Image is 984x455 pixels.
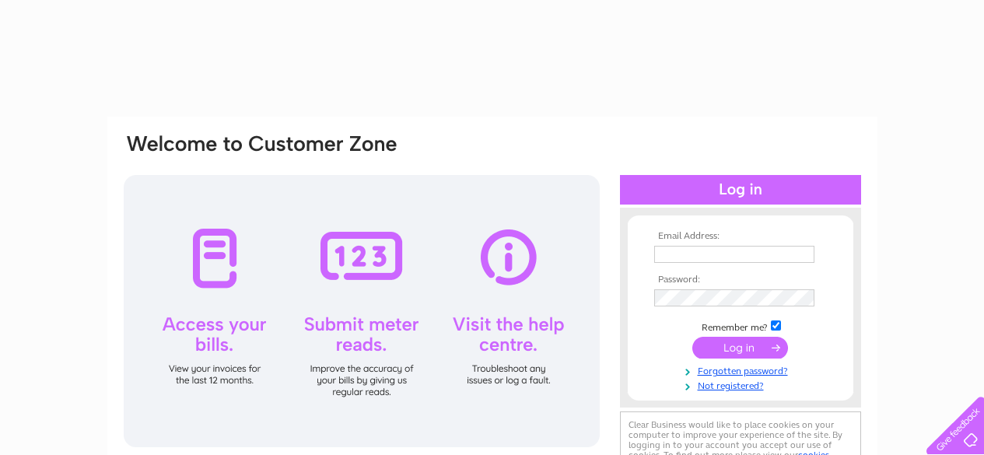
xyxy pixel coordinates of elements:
input: Submit [692,337,788,359]
th: Password: [650,275,831,285]
a: Forgotten password? [654,362,831,377]
th: Email Address: [650,231,831,242]
td: Remember me? [650,318,831,334]
a: Not registered? [654,377,831,392]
